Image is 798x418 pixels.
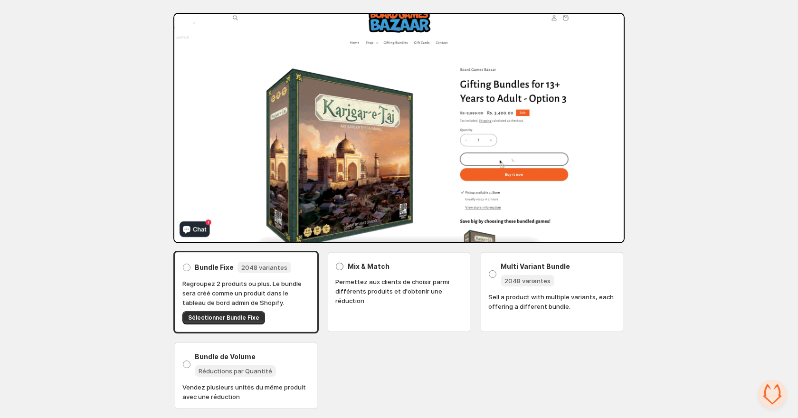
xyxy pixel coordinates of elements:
[195,263,234,272] span: Bundle Fixe
[758,380,787,408] div: Ouvrir le chat
[199,367,272,375] span: Réductions par Quantité
[348,262,389,271] span: Mix & Match
[195,352,256,361] span: Bundle de Volume
[335,277,463,305] span: Permettez aux clients de choisir parmi différents produits et d'obtenir une réduction
[188,314,259,322] span: Sélectionner Bundle Fixe
[488,292,616,311] span: Sell a product with multiple variants, each offering a different bundle.
[241,264,287,271] span: 2048 variantes
[182,382,310,401] span: Vendez plusieurs unités du même produit avec une réduction
[182,279,310,307] span: Regroupez 2 produits ou plus. Le bundle sera créé comme un produit dans le tableau de bord admin ...
[173,13,625,243] img: Bundle Preview
[182,311,265,324] button: Sélectionner Bundle Fixe
[501,262,570,271] span: Multi Variant Bundle
[504,277,551,285] span: 2048 variantes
